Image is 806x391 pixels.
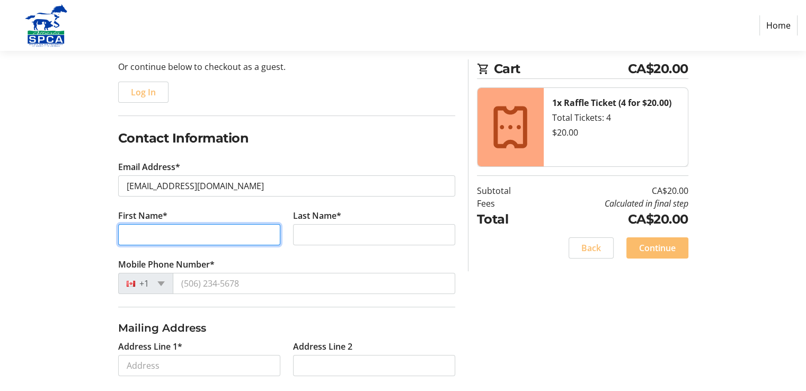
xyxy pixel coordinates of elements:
[538,210,688,229] td: CA$20.00
[477,197,538,210] td: Fees
[293,209,341,222] label: Last Name*
[8,4,84,47] img: Alberta SPCA's Logo
[131,86,156,99] span: Log In
[477,184,538,197] td: Subtotal
[538,184,688,197] td: CA$20.00
[118,209,167,222] label: First Name*
[759,15,798,35] a: Home
[118,320,455,336] h3: Mailing Address
[118,340,182,353] label: Address Line 1*
[552,97,671,109] strong: 1x Raffle Ticket (4 for $20.00)
[569,237,614,259] button: Back
[639,242,676,254] span: Continue
[552,111,679,124] div: Total Tickets: 4
[173,273,455,294] input: (506) 234-5678
[118,355,280,376] input: Address
[477,210,538,229] td: Total
[581,242,601,254] span: Back
[552,126,679,139] div: $20.00
[626,237,688,259] button: Continue
[118,129,455,148] h2: Contact Information
[494,59,628,78] span: Cart
[118,258,215,271] label: Mobile Phone Number*
[293,340,352,353] label: Address Line 2
[538,197,688,210] td: Calculated in final step
[118,60,455,73] p: Or continue below to checkout as a guest.
[118,82,169,103] button: Log In
[118,161,180,173] label: Email Address*
[628,59,688,78] span: CA$20.00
